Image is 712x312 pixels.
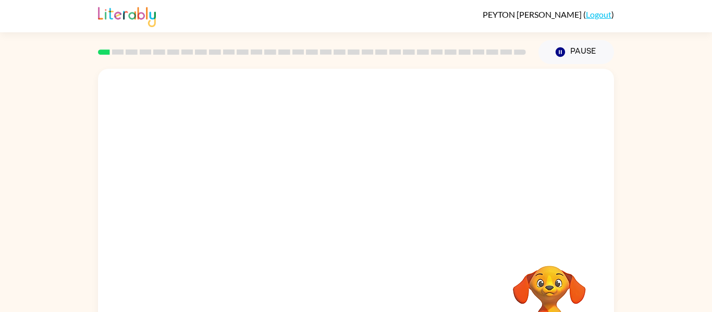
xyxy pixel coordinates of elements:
span: PEYTON [PERSON_NAME] [483,9,583,19]
button: Pause [538,40,614,64]
img: Literably [98,4,156,27]
a: Logout [586,9,611,19]
div: ( ) [483,9,614,19]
